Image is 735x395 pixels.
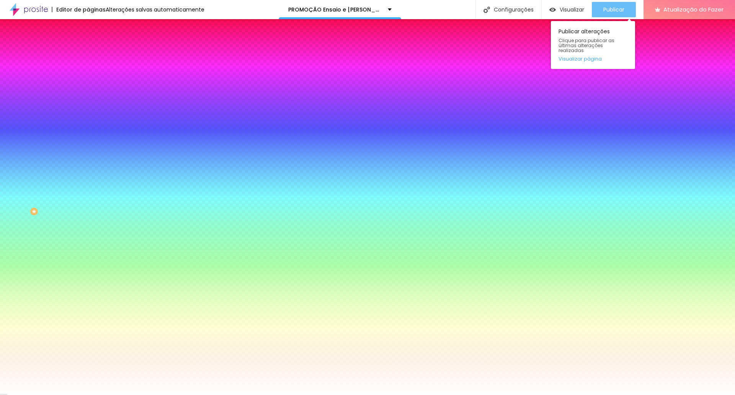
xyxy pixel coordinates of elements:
[106,6,204,13] font: Alterações salvas automaticamente
[603,6,624,13] font: Publicar
[560,6,584,13] font: Visualizar
[559,56,627,61] a: Visualizar página
[288,6,416,13] font: PROMOÇÃO Ensaio e [PERSON_NAME] Sensual
[559,28,610,35] font: Publicar alterações
[559,37,614,54] font: Clique para publicar as últimas alterações realizadas
[549,7,556,13] img: view-1.svg
[483,7,490,13] img: Ícone
[542,2,592,17] button: Visualizar
[663,5,724,13] font: Atualização do Fazer
[56,6,106,13] font: Editor de páginas
[559,55,602,62] font: Visualizar página
[592,2,636,17] button: Publicar
[494,6,534,13] font: Configurações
